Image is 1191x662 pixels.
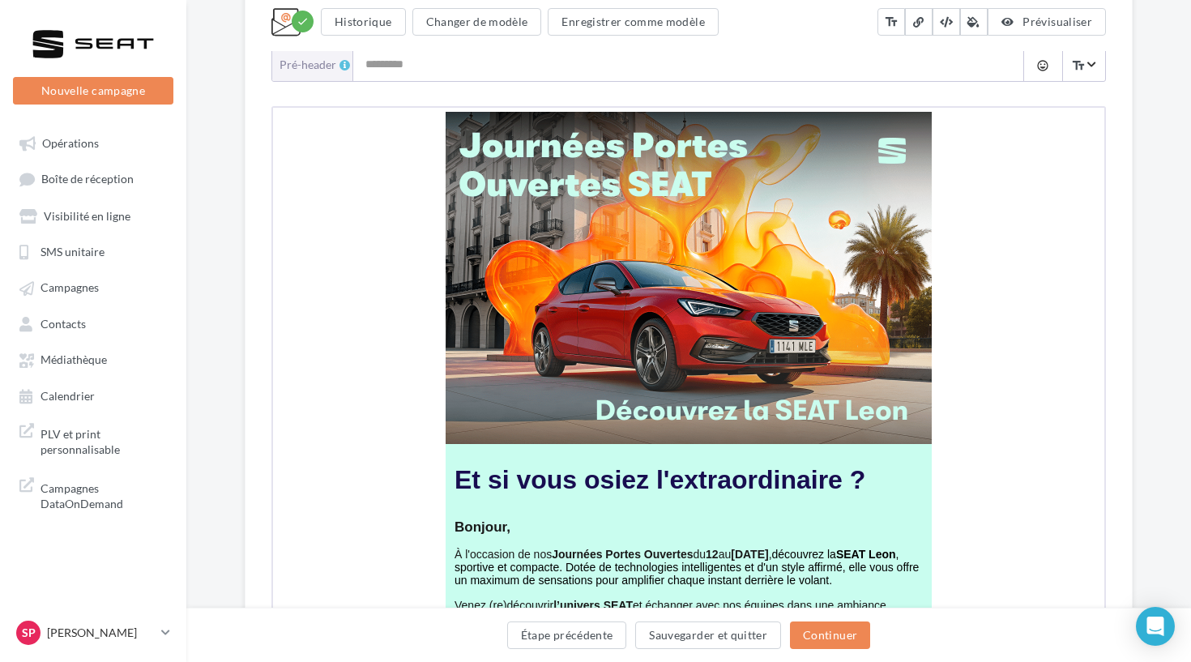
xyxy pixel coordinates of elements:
[10,164,177,194] a: Boîte de réception
[433,440,446,453] strong: 12
[10,309,177,338] a: Contacts
[280,57,353,73] div: Pré-header
[1136,607,1175,646] div: Open Intercom Messenger
[41,389,95,403] span: Calendrier
[884,14,899,30] i: text_fields
[877,8,905,36] button: text_fields
[41,245,105,258] span: SMS unitaire
[412,8,542,36] button: Changer de modèle
[1023,49,1061,81] button: tag_faces
[292,11,314,32] div: Modifications enregistrées
[10,344,177,374] a: Médiathèque
[458,440,495,453] strong: [DATE]
[10,272,177,301] a: Campagnes
[279,440,420,453] strong: Journées Portes Ouvertes
[41,353,107,367] span: Médiathèque
[13,77,173,105] button: Nouvelle campagne
[10,201,177,230] a: Visibilité en ligne
[181,529,614,542] span: Design, innovation, sensations de conduite… Venez vivre tout ce qui fait l’esprit SEAT.
[988,8,1106,36] button: Prévisualiser
[173,4,659,336] img: JPO_SEAT_-_Digitaleo_-_Leon.png
[321,8,406,36] button: Historique
[280,491,360,504] strong: l’univers SEAT
[1062,49,1104,81] span: Select box activate
[41,281,99,295] span: Campagnes
[47,625,155,641] p: [PERSON_NAME]
[635,621,781,649] button: Sauvegarder et quitter
[507,621,627,649] button: Étape précédente
[41,173,134,186] span: Boîte de réception
[181,491,613,517] span: Venez (re)découvrir et échanger avec nos équipes dans une ambiance détendue et chaleureuse.
[790,621,870,649] button: Continuer
[10,416,177,464] a: PLV et print personnalisable
[10,128,177,157] a: Opérations
[41,423,167,458] span: PLV et print personnalisable
[297,15,309,28] i: check
[1071,58,1086,74] i: text_fields
[42,136,99,150] span: Opérations
[41,317,86,331] span: Contacts
[10,381,177,410] a: Calendrier
[10,471,177,519] a: Campagnes DataOnDemand
[22,625,36,641] span: Sp
[548,8,718,36] button: Enregistrer comme modèle
[563,440,623,453] strong: SEAT Leon
[1022,15,1092,28] span: Prévisualiser
[44,209,130,223] span: Visibilité en ligne
[181,440,646,479] span: découvrez la , sportive et compacte. Dotée de technologies intelligentes et d'un style affirmé, e...
[181,440,499,453] span: À l'occasion de nos du au ,
[181,357,592,387] span: Et si vous osiez l'extraordinaire ?
[41,477,167,512] span: Campagnes DataOnDemand
[181,554,258,580] span: À très bientôt, L'équipe SEAT.
[10,237,177,266] a: SMS unitaire
[1036,59,1049,72] i: tag_faces
[13,617,173,648] a: Sp [PERSON_NAME]
[181,412,237,427] strong: Bonjour,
